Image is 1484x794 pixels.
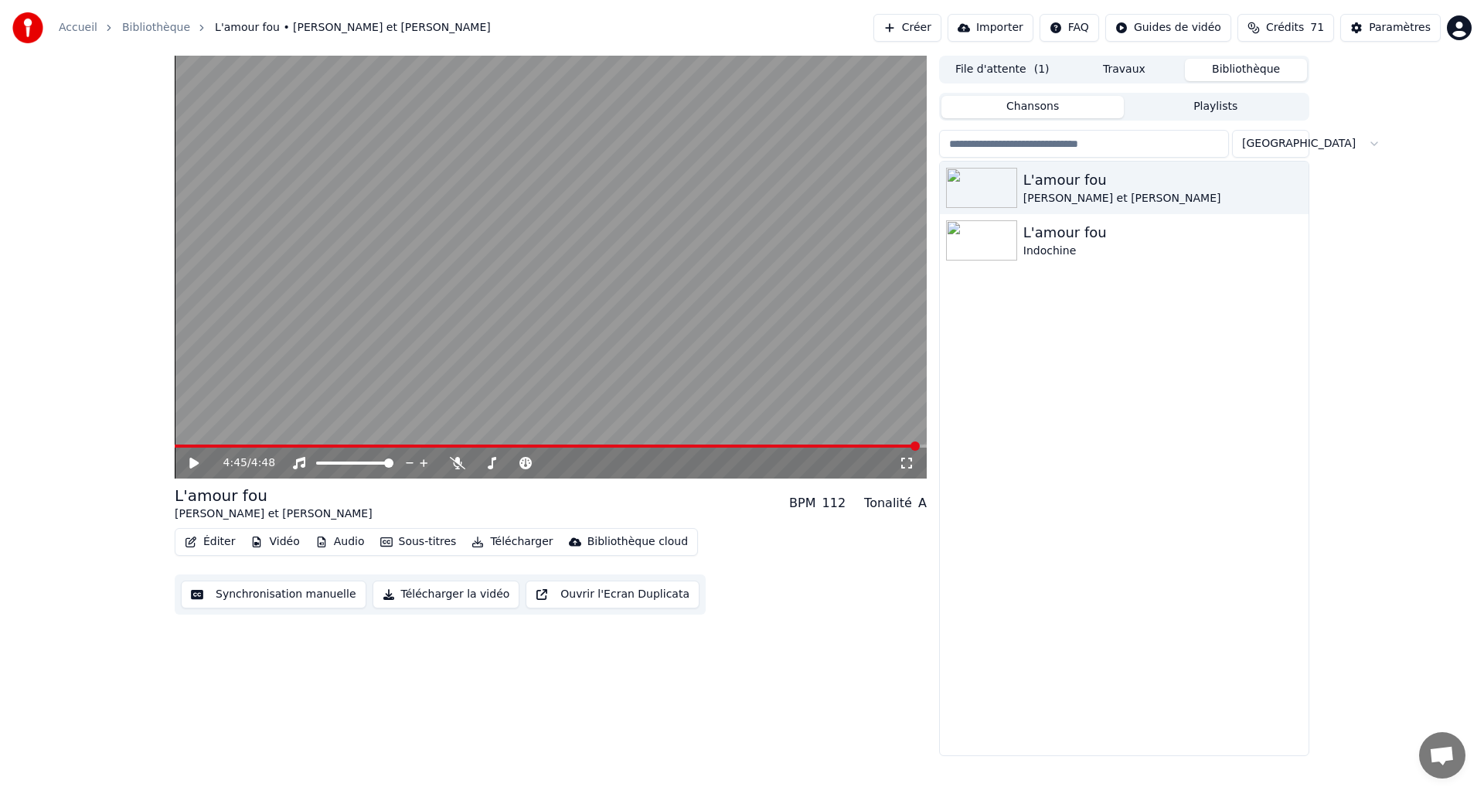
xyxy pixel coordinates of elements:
button: Guides de vidéo [1105,14,1231,42]
span: 4:45 [223,455,247,471]
button: Vidéo [244,531,305,553]
div: Paramètres [1369,20,1431,36]
button: Audio [309,531,371,553]
button: Éditer [179,531,241,553]
a: Bibliothèque [122,20,190,36]
img: youka [12,12,43,43]
div: / [223,455,260,471]
a: Accueil [59,20,97,36]
button: Sous-titres [374,531,463,553]
button: Playlists [1124,96,1307,118]
div: L'amour fou [1023,169,1302,191]
span: [GEOGRAPHIC_DATA] [1242,136,1356,152]
button: Créer [873,14,941,42]
button: Synchronisation manuelle [181,581,366,608]
nav: breadcrumb [59,20,491,36]
button: Travaux [1064,59,1186,81]
button: FAQ [1040,14,1099,42]
span: ( 1 ) [1034,62,1050,77]
div: BPM [789,494,815,513]
div: 112 [822,494,846,513]
div: L'amour fou [1023,222,1302,244]
button: File d'attente [941,59,1064,81]
span: Crédits [1266,20,1304,36]
button: Bibliothèque [1185,59,1307,81]
div: [PERSON_NAME] et [PERSON_NAME] [175,506,373,522]
div: A [918,494,927,513]
button: Crédits71 [1237,14,1334,42]
button: Télécharger la vidéo [373,581,520,608]
div: L'amour fou [175,485,373,506]
div: Tonalité [864,494,912,513]
button: Télécharger [465,531,559,553]
a: Ouvrir le chat [1419,732,1465,779]
span: 4:48 [251,455,275,471]
span: 71 [1310,20,1324,36]
button: Chansons [941,96,1125,118]
button: Importer [948,14,1033,42]
button: Ouvrir l'Ecran Duplicata [526,581,699,608]
div: Indochine [1023,244,1302,259]
span: L'amour fou • [PERSON_NAME] et [PERSON_NAME] [215,20,491,36]
div: [PERSON_NAME] et [PERSON_NAME] [1023,191,1302,206]
button: Paramètres [1340,14,1441,42]
div: Bibliothèque cloud [587,534,688,550]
